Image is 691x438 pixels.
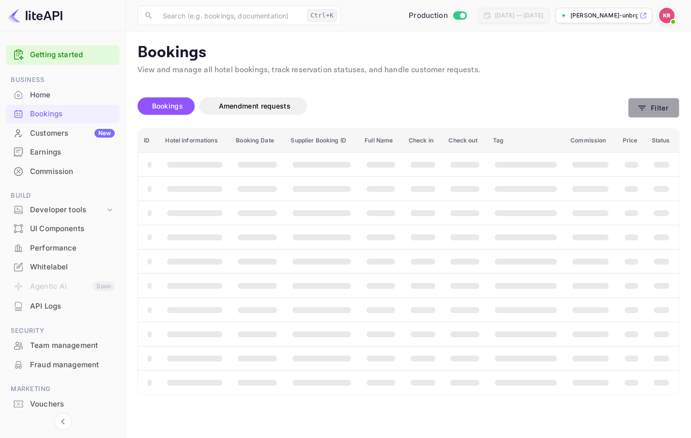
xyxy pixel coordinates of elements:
a: Earnings [6,143,120,161]
div: Bookings [6,105,120,124]
div: Switch to Sandbox mode [405,10,470,21]
div: Performance [6,239,120,258]
div: Customers [30,128,115,139]
div: Bookings [30,109,115,120]
a: API Logs [6,297,120,315]
th: Status [646,129,679,153]
p: Bookings [138,43,679,63]
div: Getting started [6,45,120,65]
div: Home [30,90,115,101]
p: [PERSON_NAME]-unbrg.[PERSON_NAME]... [570,11,638,20]
a: Home [6,86,120,104]
div: Team management [30,340,115,351]
div: Fraud management [6,356,120,375]
a: Getting started [30,49,115,61]
th: Hotel informations [159,129,230,153]
div: CustomersNew [6,124,120,143]
a: Vouchers [6,395,120,413]
th: Price [617,129,646,153]
th: Commission [565,129,616,153]
div: Fraud management [30,360,115,371]
div: Vouchers [30,399,115,410]
th: Tag [487,129,565,153]
th: ID [138,129,159,153]
th: Check in [403,129,443,153]
th: Full Name [359,129,403,153]
a: Commission [6,162,120,180]
div: UI Components [30,223,115,235]
span: Build [6,190,120,201]
div: Ctrl+K [307,9,337,22]
div: Home [6,86,120,105]
span: Marketing [6,384,120,394]
p: View and manage all hotel bookings, track reservation statuses, and handle customer requests. [138,64,679,76]
a: Bookings [6,105,120,123]
div: [DATE] — [DATE] [495,11,543,20]
span: Production [409,10,448,21]
div: account-settings tabs [138,97,628,115]
th: Booking Date [230,129,285,153]
a: UI Components [6,219,120,237]
div: API Logs [30,301,115,312]
table: booking table [138,129,679,394]
div: API Logs [6,297,120,316]
a: CustomersNew [6,124,120,142]
a: Performance [6,239,120,257]
th: Supplier Booking ID [285,129,359,153]
div: New [94,129,115,138]
a: Team management [6,336,120,354]
div: Earnings [6,143,120,162]
img: LiteAPI logo [8,8,62,23]
div: Commission [6,162,120,181]
input: Search (e.g. bookings, documentation) [157,6,303,25]
div: Commission [30,166,115,177]
a: Whitelabel [6,258,120,276]
a: Fraud management [6,356,120,374]
div: Earnings [30,147,115,158]
button: Collapse navigation [54,413,72,430]
div: Developer tools [30,204,105,216]
th: Check out [443,129,487,153]
img: Kobus Roux [659,8,675,23]
span: Bookings [152,102,183,110]
div: UI Components [6,219,120,238]
div: Developer tools [6,202,120,219]
div: Performance [30,243,115,254]
div: Team management [6,336,120,355]
span: Amendment requests [219,102,291,110]
span: Security [6,326,120,336]
button: Filter [628,98,679,118]
div: Whitelabel [30,262,115,273]
span: Business [6,75,120,85]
